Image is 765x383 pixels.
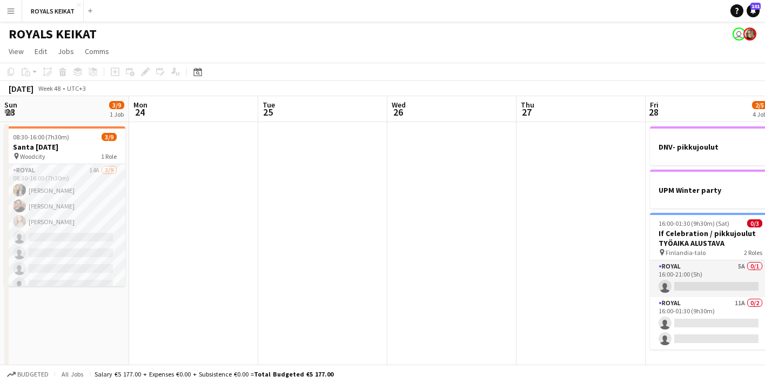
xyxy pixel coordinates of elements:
app-card-role: Royal14A3/908:30-16:00 (7h30m)[PERSON_NAME][PERSON_NAME][PERSON_NAME] [4,164,125,326]
span: Tue [263,100,275,110]
h3: Santa [DATE] [4,142,125,152]
span: 23 [3,106,17,118]
span: Finlandia-talo [666,248,706,257]
span: Edit [35,46,47,56]
span: 26 [390,106,406,118]
div: 1 Job [110,110,124,118]
a: Comms [80,44,113,58]
span: Thu [521,100,534,110]
span: Woodcity [20,152,45,160]
a: Jobs [53,44,78,58]
span: 16:00-01:30 (9h30m) (Sat) [659,219,729,227]
span: 1 Role [101,152,117,160]
h1: ROYALS KEIKAT [9,26,97,42]
span: Fri [650,100,659,110]
a: 101 [747,4,760,17]
app-user-avatar: Pauliina Aalto [743,28,756,41]
span: 25 [261,106,275,118]
button: ROYALS KEIKAT [22,1,84,22]
div: Salary €5 177.00 + Expenses €0.00 + Subsistence €0.00 = [95,370,333,378]
button: Budgeted [5,368,50,380]
span: 3/9 [109,101,124,109]
span: Budgeted [17,371,49,378]
span: Comms [85,46,109,56]
a: View [4,44,28,58]
span: All jobs [59,370,85,378]
span: 2 Roles [744,248,762,257]
span: 101 [750,3,761,10]
span: Week 48 [36,84,63,92]
div: UTC+3 [67,84,86,92]
span: 3/9 [102,133,117,141]
span: 27 [519,106,534,118]
span: 0/3 [747,219,762,227]
span: 08:30-16:00 (7h30m) [13,133,69,141]
span: Jobs [58,46,74,56]
span: Sun [4,100,17,110]
span: Wed [392,100,406,110]
a: Edit [30,44,51,58]
app-user-avatar: Johanna Hytönen [733,28,746,41]
span: View [9,46,24,56]
span: Total Budgeted €5 177.00 [254,370,333,378]
span: 24 [132,106,147,118]
app-job-card: 08:30-16:00 (7h30m)3/9Santa [DATE] Woodcity1 RoleRoyal14A3/908:30-16:00 (7h30m)[PERSON_NAME][PERS... [4,126,125,286]
span: Mon [133,100,147,110]
div: [DATE] [9,83,33,94]
span: 28 [648,106,659,118]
